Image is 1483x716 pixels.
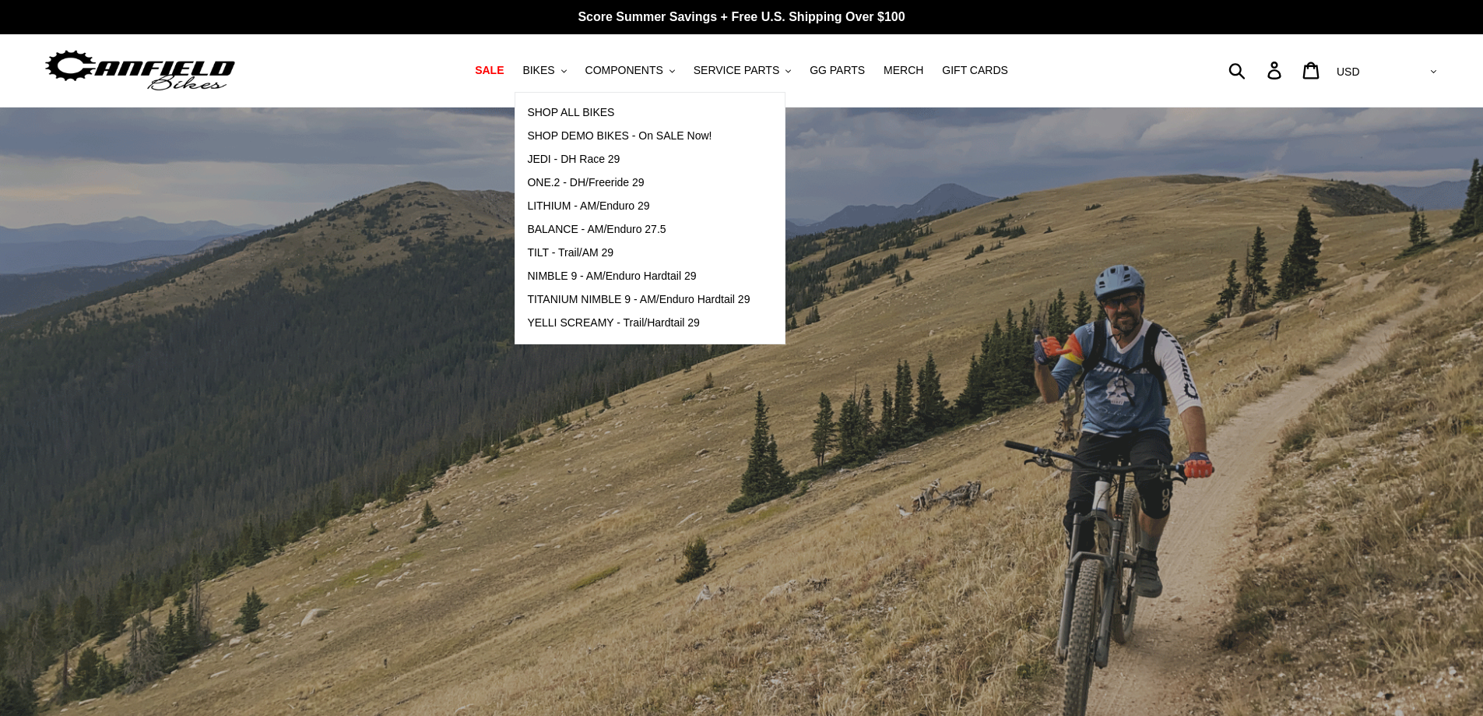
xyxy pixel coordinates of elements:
[585,64,663,77] span: COMPONENTS
[527,293,750,306] span: TITANIUM NIMBLE 9 - AM/Enduro Hardtail 29
[810,64,865,77] span: GG PARTS
[475,64,504,77] span: SALE
[527,270,696,283] span: NIMBLE 9 - AM/Enduro Hardtail 29
[515,242,761,265] a: TILT - Trail/AM 29
[467,60,511,81] a: SALE
[876,60,931,81] a: MERCH
[1237,53,1277,87] input: Search
[515,125,761,148] a: SHOP DEMO BIKES - On SALE Now!
[694,64,779,77] span: SERVICE PARTS
[515,101,761,125] a: SHOP ALL BIKES
[515,60,574,81] button: BIKES
[527,153,620,166] span: JEDI - DH Race 29
[527,176,644,189] span: ONE.2 - DH/Freeride 29
[515,195,761,218] a: LITHIUM - AM/Enduro 29
[802,60,873,81] a: GG PARTS
[686,60,799,81] button: SERVICE PARTS
[527,199,649,213] span: LITHIUM - AM/Enduro 29
[515,288,761,312] a: TITANIUM NIMBLE 9 - AM/Enduro Hardtail 29
[515,265,761,288] a: NIMBLE 9 - AM/Enduro Hardtail 29
[515,312,761,335] a: YELLI SCREAMY - Trail/Hardtail 29
[884,64,923,77] span: MERCH
[578,60,683,81] button: COMPONENTS
[934,60,1016,81] a: GIFT CARDS
[527,223,666,236] span: BALANCE - AM/Enduro 27.5
[43,46,237,95] img: Canfield Bikes
[515,148,761,171] a: JEDI - DH Race 29
[527,106,614,119] span: SHOP ALL BIKES
[527,129,712,143] span: SHOP DEMO BIKES - On SALE Now!
[942,64,1008,77] span: GIFT CARDS
[527,246,613,259] span: TILT - Trail/AM 29
[522,64,554,77] span: BIKES
[515,171,761,195] a: ONE.2 - DH/Freeride 29
[515,218,761,242] a: BALANCE - AM/Enduro 27.5
[527,316,700,330] span: YELLI SCREAMY - Trail/Hardtail 29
